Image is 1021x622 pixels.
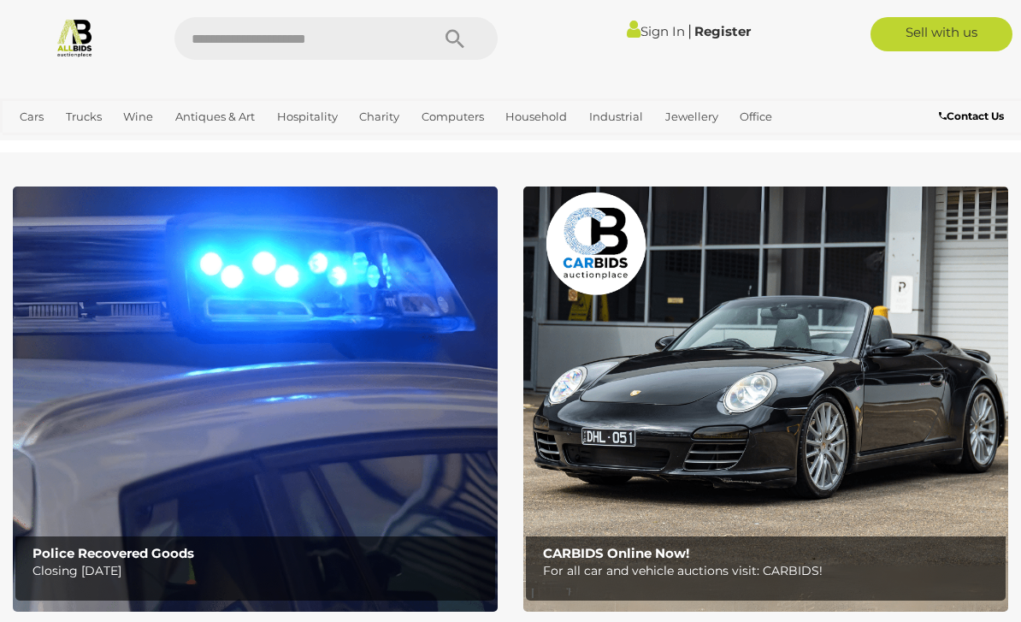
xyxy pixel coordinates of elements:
b: CARBIDS Online Now! [543,545,689,561]
a: CARBIDS Online Now! CARBIDS Online Now! For all car and vehicle auctions visit: CARBIDS! [523,187,1008,612]
a: Jewellery [658,103,725,131]
a: Sign In [627,23,685,39]
button: Search [412,17,498,60]
a: Wine [116,103,160,131]
a: [GEOGRAPHIC_DATA] [70,131,205,159]
p: Closing [DATE] [32,560,487,582]
a: Computers [415,103,491,131]
b: Contact Us [939,110,1004,122]
a: Cars [13,103,50,131]
a: Sports [13,131,62,159]
a: Household [499,103,574,131]
b: Police Recovered Goods [32,545,194,561]
a: Antiques & Art [168,103,262,131]
a: Trucks [59,103,109,131]
a: Contact Us [939,107,1008,126]
a: Hospitality [270,103,345,131]
a: Charity [352,103,406,131]
a: Police Recovered Goods Police Recovered Goods Closing [DATE] [13,187,498,612]
p: For all car and vehicle auctions visit: CARBIDS! [543,560,997,582]
img: Police Recovered Goods [13,187,498,612]
a: Industrial [582,103,650,131]
span: | [688,21,692,40]
a: Sell with us [871,17,1012,51]
img: Allbids.com.au [55,17,95,57]
a: Office [733,103,779,131]
img: CARBIDS Online Now! [523,187,1008,612]
a: Register [694,23,751,39]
